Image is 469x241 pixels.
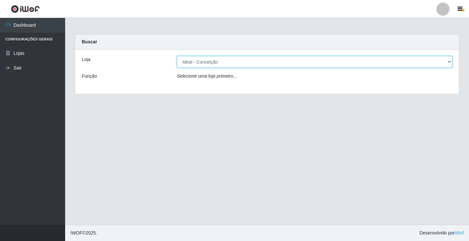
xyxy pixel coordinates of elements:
[82,56,90,63] label: Loja
[177,73,237,79] i: Selecione uma loja primeiro...
[11,5,40,13] img: CoreUI Logo
[419,230,464,236] span: Desenvolvido por
[455,230,464,235] a: iWof
[82,39,97,44] strong: Buscar
[70,230,97,236] span: © 2025 .
[70,230,82,235] span: IWOF
[82,73,97,80] label: Função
